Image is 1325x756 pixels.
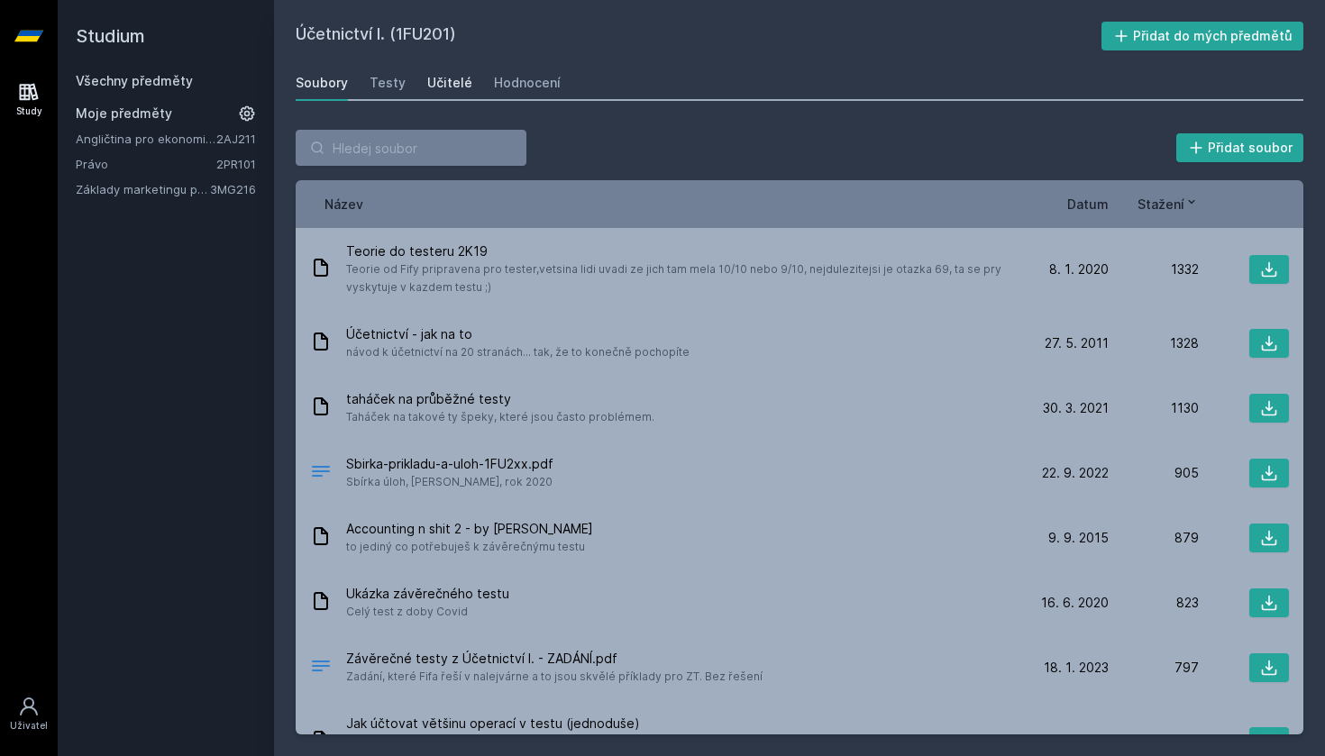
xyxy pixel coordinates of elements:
span: Accounting n shit 2 - by [PERSON_NAME] [346,520,593,538]
a: Uživatel [4,687,54,742]
span: návod k účetnictví na 20 stranách... tak, že to konečně pochopíte [346,343,690,361]
span: Sbirka-prikladu-a-uloh-1FU2xx.pdf [346,455,553,473]
div: 879 [1109,529,1199,547]
a: Hodnocení [494,65,561,101]
a: Právo [76,155,216,173]
span: to jediný co potřebuješ k závěrečnýmu testu [346,538,593,556]
div: PDF [310,460,332,487]
a: Angličtina pro ekonomická studia 1 (B2/C1) [76,130,216,148]
div: Hodnocení [494,74,561,92]
div: 905 [1109,464,1199,482]
span: Ukázka závěrečného testu [346,585,509,603]
span: Moje předměty [76,105,172,123]
a: Study [4,72,54,127]
a: Soubory [296,65,348,101]
a: 2PR101 [216,157,256,171]
button: Datum [1067,195,1109,214]
a: Učitelé [427,65,472,101]
span: 16. 6. 2020 [1041,594,1109,612]
span: Účetnictví - jak na to [346,325,690,343]
button: Přidat soubor [1176,133,1304,162]
div: Učitelé [427,74,472,92]
a: 2AJ211 [216,132,256,146]
span: Teorie do testeru 2K19 [346,242,1011,260]
span: Celý test z doby Covid [346,603,509,621]
h2: Účetnictví I. (1FU201) [296,22,1101,50]
input: Hledej soubor [296,130,526,166]
div: Study [16,105,42,118]
div: 1130 [1109,399,1199,417]
span: Jak účtovat většinu operací v testu (jednoduše) [346,715,1011,733]
a: Všechny předměty [76,73,193,88]
span: Závěrečné testy z Účetnictví I. - ZADÁNÍ.pdf [346,650,763,668]
span: 27. 5. 2011 [1045,334,1109,352]
span: Stažení [1138,195,1184,214]
div: Uživatel [10,719,48,733]
span: 30. 3. 2021 [1043,399,1109,417]
div: Testy [370,74,406,92]
div: PDF [310,655,332,681]
button: Stažení [1138,195,1199,214]
span: Sbírka úloh, [PERSON_NAME], rok 2020 [346,473,553,491]
a: 3MG216 [210,182,256,196]
a: Základy marketingu pro informatiky a statistiky [76,180,210,198]
span: Taháček na takové ty špeky, které jsou často problémem. [346,408,654,426]
span: 18. 1. 2023 [1044,659,1109,677]
span: 22. 9. 2022 [1042,464,1109,482]
div: 1328 [1109,334,1199,352]
button: Název [324,195,363,214]
div: 823 [1109,594,1199,612]
span: 8. 1. 2020 [1049,260,1109,278]
span: Teorie od Fify pripravena pro tester,vetsina lidi uvadi ze jich tam mela 10/10 nebo 9/10, nejdule... [346,260,1011,296]
div: 1332 [1109,260,1199,278]
span: 9. 9. 2015 [1048,529,1109,547]
span: Zadání, které Fifa řeší v nalejvárne a to jsou skvělé příklady pro ZT. Bez řešení [346,668,763,686]
a: Testy [370,65,406,101]
button: Přidat do mých předmětů [1101,22,1304,50]
span: 28. 4. 2015 [1041,733,1109,751]
div: 678 [1109,733,1199,751]
div: Soubory [296,74,348,92]
span: taháček na průběžné testy [346,390,654,408]
div: 797 [1109,659,1199,677]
